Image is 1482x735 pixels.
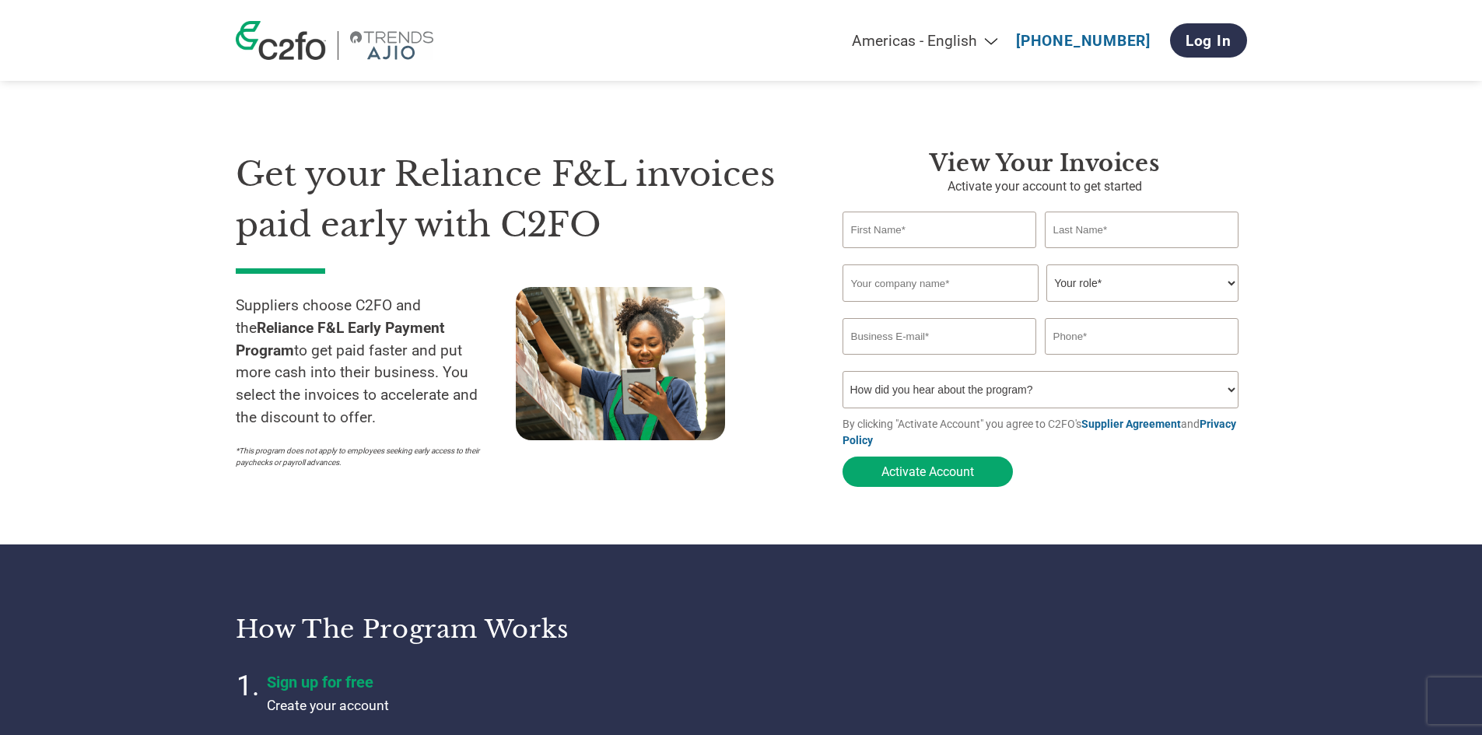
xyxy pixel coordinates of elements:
strong: Reliance F&L Early Payment Program [236,319,445,359]
input: Your company name* [843,264,1039,302]
img: supply chain worker [516,287,725,440]
div: Inavlid Phone Number [1045,356,1239,365]
p: Suppliers choose C2FO and the to get paid faster and put more cash into their business. You selec... [236,295,516,429]
img: c2fo logo [236,21,326,60]
img: Reliance F&L [350,31,434,60]
p: Activate your account to get started [843,177,1247,196]
a: [PHONE_NUMBER] [1016,32,1151,50]
div: Inavlid Email Address [843,356,1037,365]
div: Invalid last name or last name is too long [1045,250,1239,258]
a: Log In [1170,23,1247,58]
p: *This program does not apply to employees seeking early access to their paychecks or payroll adva... [236,445,500,468]
input: Last Name* [1045,212,1239,248]
h3: How the program works [236,614,722,645]
h4: Sign up for free [267,673,656,691]
input: Invalid Email format [843,318,1037,355]
h3: View Your Invoices [843,149,1247,177]
p: Create your account [267,695,656,716]
h1: Get your Reliance F&L invoices paid early with C2FO [236,149,796,250]
a: Supplier Agreement [1081,418,1181,430]
button: Activate Account [843,457,1013,487]
p: By clicking "Activate Account" you agree to C2FO's and [843,416,1247,449]
div: Invalid first name or first name is too long [843,250,1037,258]
input: Phone* [1045,318,1239,355]
a: Privacy Policy [843,418,1236,446]
select: Title/Role [1046,264,1239,302]
div: Invalid company name or company name is too long [843,303,1239,312]
input: First Name* [843,212,1037,248]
